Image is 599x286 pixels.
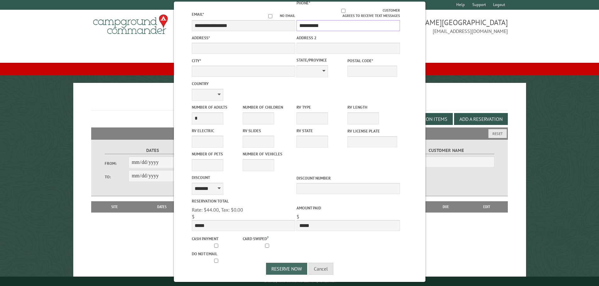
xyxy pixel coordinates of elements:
span: $ [297,213,299,220]
label: Email [192,12,204,17]
label: RV State [297,128,346,134]
button: Reset [488,129,507,138]
label: State/Province [297,57,346,63]
label: Customer agrees to receive text messages [297,8,400,19]
label: Address [192,35,295,41]
button: Cancel [308,263,333,275]
label: City [192,58,295,64]
label: Card swiped [243,235,292,242]
label: RV Type [297,104,346,110]
label: Country [192,81,295,87]
th: Due [426,201,466,213]
label: Number of Pets [192,151,241,157]
label: Do not email [192,251,241,257]
label: Number of Adults [192,104,241,110]
label: Address 2 [297,35,400,41]
th: Site [94,201,135,213]
label: RV Electric [192,128,241,134]
th: Dates [135,201,189,213]
label: Discount [192,175,295,181]
label: No email [261,13,295,19]
label: RV Slides [243,128,292,134]
th: Edit [466,201,508,213]
label: Number of Children [243,104,292,110]
button: Edit Add-on Items [399,113,453,125]
img: Campground Commander [91,12,170,37]
a: ? [267,235,269,240]
input: No email [261,14,280,18]
label: Amount paid [297,205,400,211]
h1: Reservations [91,93,508,110]
label: RV Length [347,104,397,110]
label: To: [105,174,129,180]
button: Add a Reservation [454,113,508,125]
label: Dates [105,147,201,154]
label: Reservation Total [192,198,295,204]
span: Rate: $44.00, Tax: $0.00 [192,207,243,213]
label: RV License Plate [347,128,397,134]
label: Number of Vehicles [243,151,292,157]
label: Cash payment [192,236,241,242]
input: Customer agrees to receive text messages [304,9,383,13]
label: Postal Code [347,58,397,64]
span: $ [192,213,195,220]
label: From: [105,160,129,166]
label: Phone [297,0,310,6]
label: Discount Number [297,175,400,181]
label: Customer Name [398,147,494,154]
h2: Filters [91,127,508,139]
button: Reserve Now [266,263,307,275]
small: © Campground Commander LLC. All rights reserved. [264,279,335,283]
